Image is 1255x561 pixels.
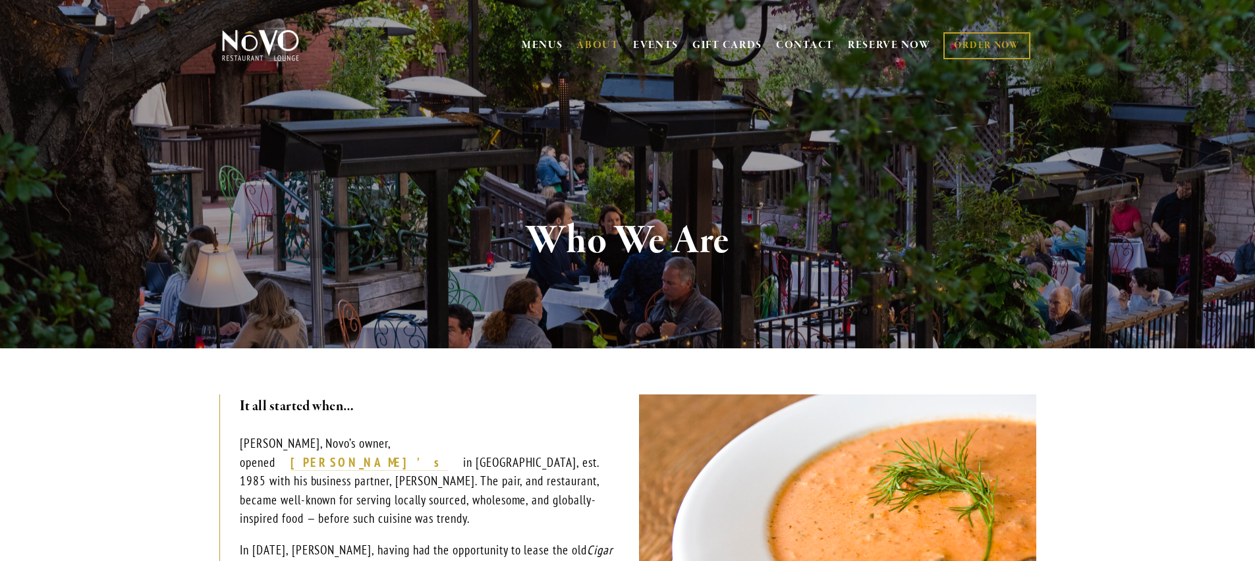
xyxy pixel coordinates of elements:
a: CONTACT [776,33,834,58]
a: RESERVE NOW [848,33,931,58]
a: GIFT CARDS [692,33,762,58]
p: [PERSON_NAME], Novo’s owner, opened in [GEOGRAPHIC_DATA], est. 1985 with his business partner, [P... [240,434,616,528]
strong: Who We Are [526,216,730,266]
strong: [PERSON_NAME]’s [291,454,448,470]
a: MENUS [522,39,563,52]
a: EVENTS [633,39,679,52]
a: ORDER NOW [943,32,1030,59]
a: ABOUT [576,39,619,52]
img: Novo Restaurant &amp; Lounge [219,29,302,62]
a: [PERSON_NAME]’s [291,454,448,471]
strong: It all started when… [240,397,354,415]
